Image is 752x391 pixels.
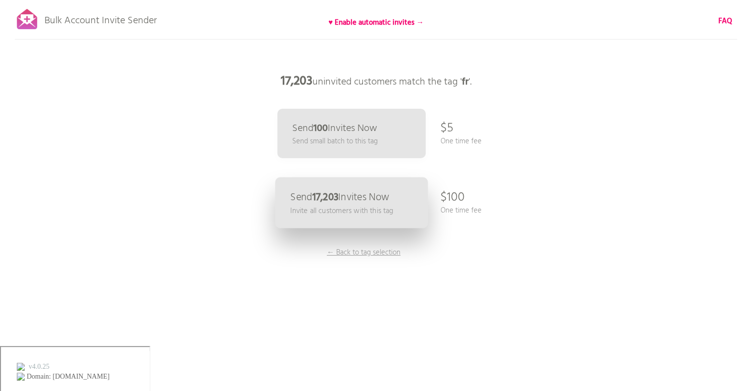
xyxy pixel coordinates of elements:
[26,26,109,34] div: Domain: [DOMAIN_NAME]
[16,16,24,24] img: logo_orange.svg
[718,15,732,27] b: FAQ
[277,109,426,158] a: Send100Invites Now Send small batch to this tag
[16,26,24,34] img: website_grey.svg
[28,16,48,24] div: v 4.0.25
[292,124,377,133] p: Send Invites Now
[441,183,465,213] p: $100
[292,136,378,147] p: Send small batch to this tag
[441,114,453,143] p: $5
[327,247,401,258] p: ← Back to tag selection
[718,16,732,27] a: FAQ
[275,177,428,228] a: Send17,203Invites Now Invite all customers with this tag
[109,58,167,65] div: Keywords by Traffic
[281,72,312,91] b: 17,203
[441,136,482,147] p: One time fee
[38,58,88,65] div: Domain Overview
[328,17,424,29] b: ♥ Enable automatic invites →
[313,121,328,136] b: 100
[290,192,389,203] p: Send Invites Now
[290,205,393,217] p: Invite all customers with this tag
[228,67,525,96] p: uninvited customers match the tag ' '.
[462,74,469,90] b: fr
[98,57,106,65] img: tab_keywords_by_traffic_grey.svg
[44,6,157,31] p: Bulk Account Invite Sender
[441,205,482,216] p: One time fee
[27,57,35,65] img: tab_domain_overview_orange.svg
[312,189,338,206] b: 17,203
